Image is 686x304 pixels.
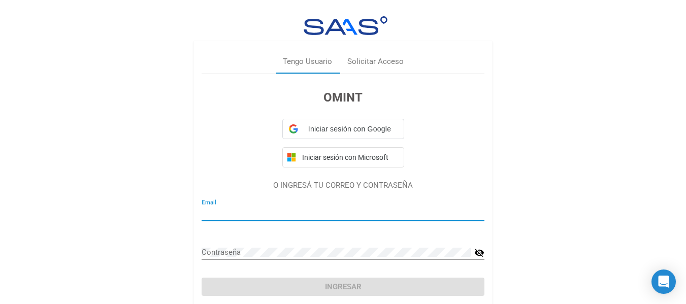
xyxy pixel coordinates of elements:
[325,282,362,291] span: Ingresar
[300,153,400,161] span: Iniciar sesión con Microsoft
[651,269,676,294] div: Open Intercom Messenger
[202,278,484,296] button: Ingresar
[282,147,404,167] button: Iniciar sesión con Microsoft
[283,56,332,67] div: Tengo Usuario
[202,180,484,191] p: O INGRESÁ TU CORREO Y CONTRASEÑA
[474,247,484,259] mat-icon: visibility_off
[347,56,404,67] div: Solicitar Acceso
[202,88,484,107] h3: OMINT
[302,124,398,134] span: Iniciar sesión con Google
[282,119,404,139] div: Iniciar sesión con Google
